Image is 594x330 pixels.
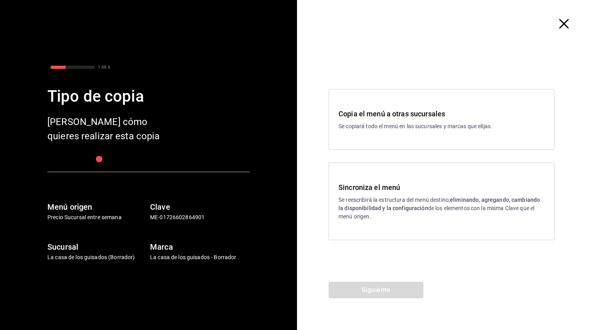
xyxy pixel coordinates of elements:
[47,253,147,262] p: La casa de los guisados (Borrador)
[338,196,545,221] p: Se reescribirá la estructura del menú destino; de los elementos con la misma Clave que el menú or...
[98,64,110,70] div: 1 DE 3
[150,241,250,253] h6: Marca
[338,108,545,119] h3: Copia el menú a otras sucursales
[47,85,250,108] div: Tipo de copia
[47,213,147,222] p: Precio Sucursal entre semana
[338,122,545,131] p: Se copiará todo el menú en las sucursales y marcas que elijas.
[47,241,147,253] h6: Sucursal
[338,182,545,193] h3: Sincroniza el menú
[47,115,174,143] div: [PERSON_NAME] cómo quieres realizar esta copia
[150,201,250,213] h6: Clave
[150,253,250,262] p: La casa de los guisados - Borrador
[150,213,250,222] p: ME-01726602864901
[47,201,147,213] h6: Menú origen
